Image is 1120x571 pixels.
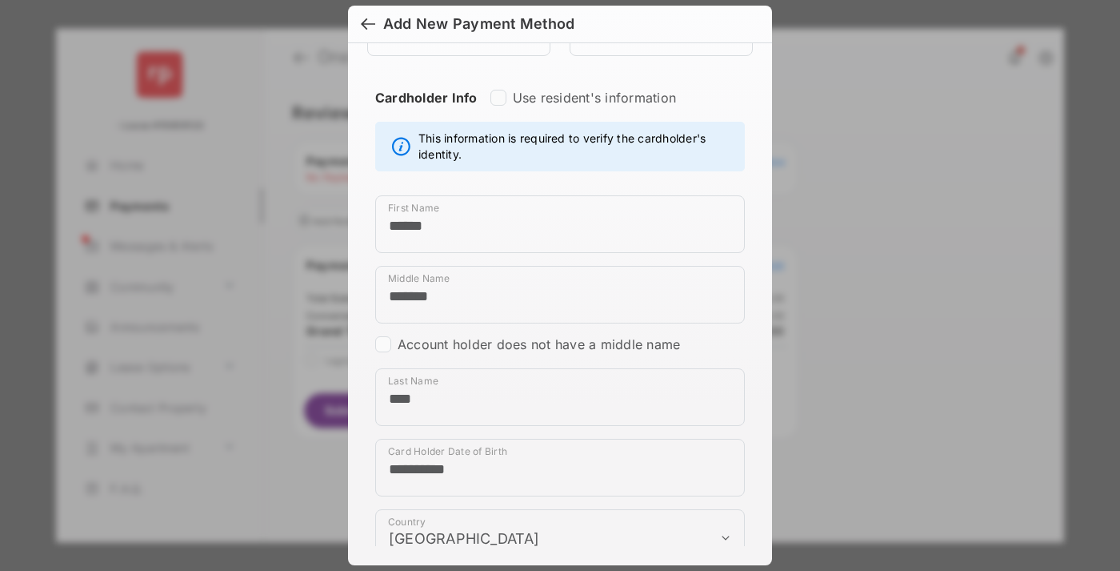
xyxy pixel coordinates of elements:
[398,336,680,352] label: Account holder does not have a middle name
[383,15,574,33] div: Add New Payment Method
[513,90,676,106] label: Use resident's information
[375,90,478,135] strong: Cardholder Info
[418,131,736,163] span: This information is required to verify the cardholder's identity.
[375,509,745,567] div: payment_method_screening[postal_addresses][country]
